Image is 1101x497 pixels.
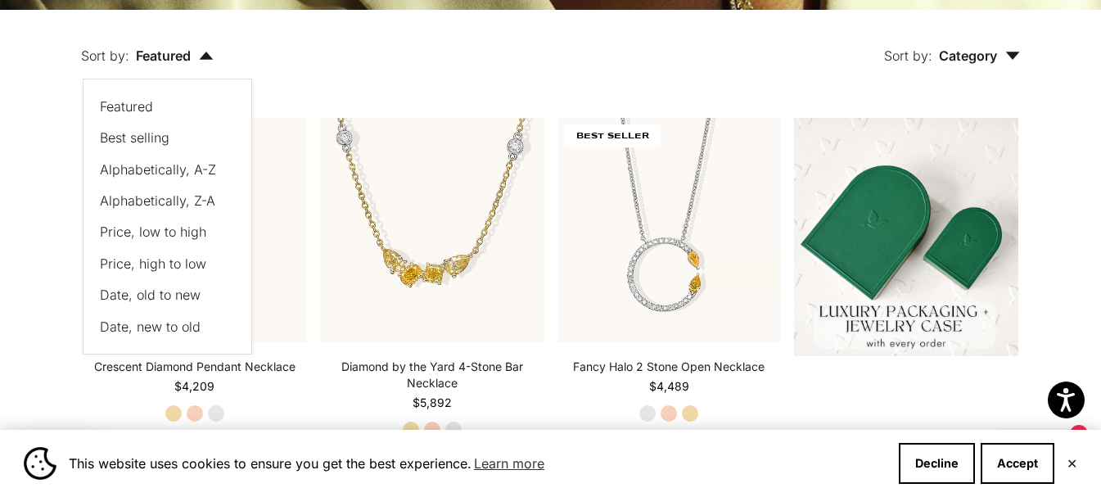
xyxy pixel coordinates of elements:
a: #YellowGold #RoseGold #WhiteGold [557,118,782,342]
span: Best selling [100,129,169,146]
img: Cookie banner [24,447,56,480]
span: Alphabetically, Z-A [100,192,215,209]
span: Price, low to high [100,224,206,240]
button: Accept [981,443,1054,484]
sale-price: $4,209 [174,378,214,395]
a: Learn more [472,451,547,476]
a: Crescent Diamond Pendant Necklace [94,359,296,375]
button: Decline [899,443,975,484]
a: Fancy Halo 2 Stone Open Necklace [573,359,765,375]
sale-price: $5,892 [413,395,452,411]
button: Close [1067,459,1077,468]
img: #WhiteGold [557,118,782,342]
span: Sort by: [81,47,129,64]
button: Sort by: Featured [43,10,251,79]
span: Date, old to new [100,287,201,303]
button: Sort by: Category [846,10,1058,79]
span: Featured [100,98,153,115]
span: Price, high to low [100,255,206,272]
a: Diamond by the Yard 4-Stone Bar Necklace [320,359,544,391]
sale-price: $4,489 [649,378,689,395]
span: Date, new to old [100,319,201,335]
span: Sort by: [884,47,932,64]
img: #YellowGold [320,118,544,342]
span: This website uses cookies to ensure you get the best experience. [69,451,886,476]
span: Featured [136,47,214,64]
a: #YellowGold #RoseGold #WhiteGold [320,118,544,342]
span: Alphabetically, A-Z [100,161,216,178]
span: Category [939,47,1020,64]
img: 1_efe35f54-c1b6-4cae-852f-b2bb124dc37f.png [794,118,1018,356]
span: BEST SELLER [564,124,661,147]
